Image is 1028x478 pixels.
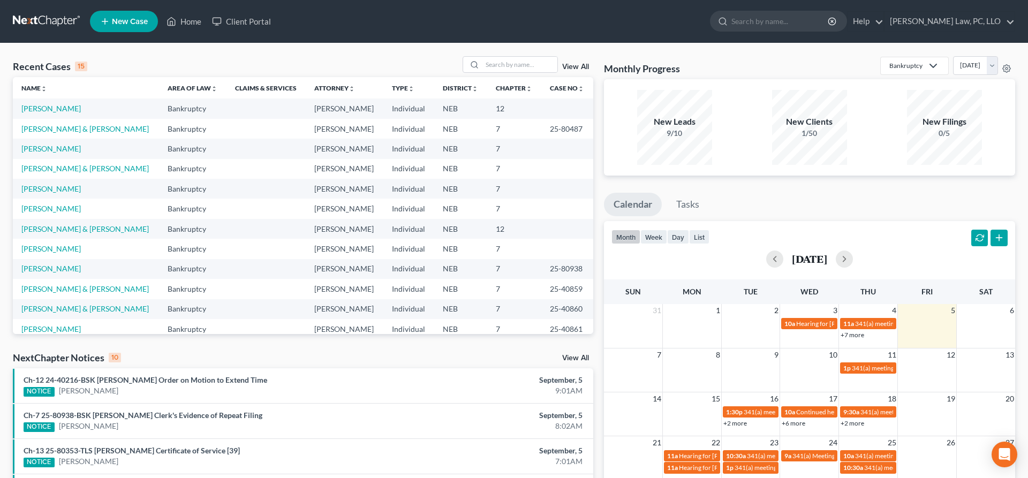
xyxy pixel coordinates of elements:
[472,86,478,92] i: unfold_more
[979,287,993,296] span: Sat
[306,319,383,339] td: [PERSON_NAME]
[841,331,864,339] a: +7 more
[383,239,434,259] td: Individual
[24,422,55,432] div: NOTICE
[487,119,541,139] td: 7
[21,144,81,153] a: [PERSON_NAME]
[21,304,149,313] a: [PERSON_NAME] & [PERSON_NAME]
[403,385,583,396] div: 9:01AM
[109,353,121,362] div: 10
[907,116,982,128] div: New Filings
[21,324,81,333] a: [PERSON_NAME]
[1004,348,1015,361] span: 13
[541,319,593,339] td: 25-40861
[487,279,541,299] td: 7
[860,287,876,296] span: Thu
[403,410,583,421] div: September, 5
[487,199,541,218] td: 7
[21,224,149,233] a: [PERSON_NAME] & [PERSON_NAME]
[306,139,383,158] td: [PERSON_NAME]
[383,159,434,179] td: Individual
[731,11,829,31] input: Search by name...
[796,408,910,416] span: Continued hearing for [PERSON_NAME]
[604,62,680,75] h3: Monthly Progress
[652,392,662,405] span: 14
[306,219,383,239] td: [PERSON_NAME]
[792,452,959,460] span: 341(a) Meeting for [PERSON_NAME] and [PERSON_NAME]
[306,159,383,179] td: [PERSON_NAME]
[207,12,276,31] a: Client Portal
[864,464,1024,472] span: 341(a) meeting for [PERSON_NAME] & [PERSON_NAME]
[541,119,593,139] td: 25-80487
[487,179,541,199] td: 7
[383,98,434,118] td: Individual
[667,230,689,244] button: day
[828,348,838,361] span: 10
[24,458,55,467] div: NOTICE
[24,387,55,397] div: NOTICE
[852,364,955,372] span: 341(a) meeting for [PERSON_NAME]
[434,179,487,199] td: NEB
[434,239,487,259] td: NEB
[1004,436,1015,449] span: 27
[306,179,383,199] td: [PERSON_NAME]
[59,421,118,431] a: [PERSON_NAME]
[652,436,662,449] span: 21
[159,259,226,279] td: Bankruptcy
[625,287,641,296] span: Sun
[434,219,487,239] td: NEB
[434,259,487,279] td: NEB
[24,446,240,455] a: Ch-13 25-80353-TLS [PERSON_NAME] Certificate of Service [39]
[946,392,956,405] span: 19
[541,299,593,319] td: 25-40860
[434,319,487,339] td: NEB
[403,421,583,431] div: 8:02AM
[112,18,148,26] span: New Case
[891,304,897,317] span: 4
[383,199,434,218] td: Individual
[392,84,414,92] a: Typeunfold_more
[383,119,434,139] td: Individual
[41,86,47,92] i: unfold_more
[383,179,434,199] td: Individual
[487,139,541,158] td: 7
[907,128,982,139] div: 0/5
[604,193,662,216] a: Calendar
[715,304,721,317] span: 1
[306,119,383,139] td: [PERSON_NAME]
[667,193,709,216] a: Tasks
[950,304,956,317] span: 5
[848,12,883,31] a: Help
[1004,392,1015,405] span: 20
[434,299,487,319] td: NEB
[843,408,859,416] span: 9:30a
[679,464,800,472] span: Hearing for [PERSON_NAME] Land & Cattle
[159,299,226,319] td: Bankruptcy
[159,119,226,139] td: Bankruptcy
[710,392,721,405] span: 15
[434,119,487,139] td: NEB
[75,62,87,71] div: 15
[689,230,709,244] button: list
[487,219,541,239] td: 12
[21,284,149,293] a: [PERSON_NAME] & [PERSON_NAME]
[887,348,897,361] span: 11
[744,408,847,416] span: 341(a) meeting for [PERSON_NAME]
[226,77,306,98] th: Claims & Services
[792,253,827,264] h2: [DATE]
[434,159,487,179] td: NEB
[679,452,762,460] span: Hearing for [PERSON_NAME]
[434,279,487,299] td: NEB
[652,304,662,317] span: 31
[383,139,434,158] td: Individual
[496,84,532,92] a: Chapterunfold_more
[640,230,667,244] button: week
[306,98,383,118] td: [PERSON_NAME]
[159,159,226,179] td: Bankruptcy
[21,184,81,193] a: [PERSON_NAME]
[383,219,434,239] td: Individual
[769,436,780,449] span: 23
[784,452,791,460] span: 9a
[843,364,851,372] span: 1p
[24,411,262,420] a: Ch-7 25-80938-BSK [PERSON_NAME] Clerk's Evidence of Repeat Filing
